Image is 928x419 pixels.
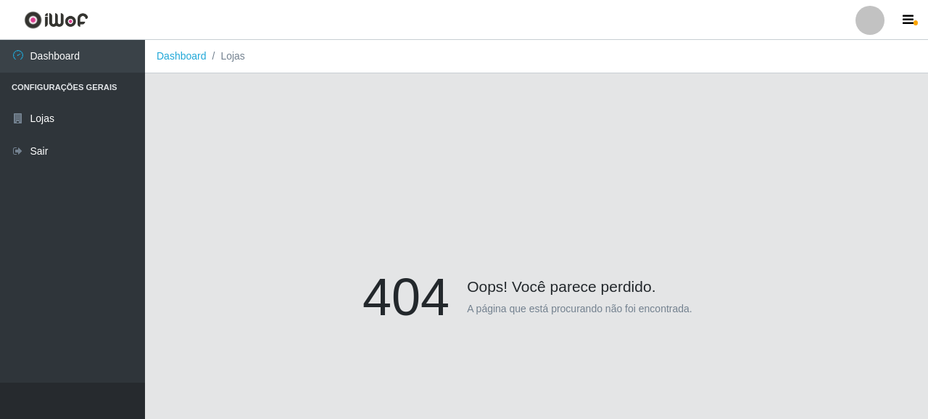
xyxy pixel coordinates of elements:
h1: 404 [362,266,449,328]
a: Dashboard [157,50,207,62]
img: CoreUI Logo [24,11,88,29]
li: Lojas [207,49,245,64]
nav: breadcrumb [145,40,928,73]
p: A página que está procurando não foi encontrada. [467,301,692,317]
h4: Oops! Você parece perdido. [362,266,710,296]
